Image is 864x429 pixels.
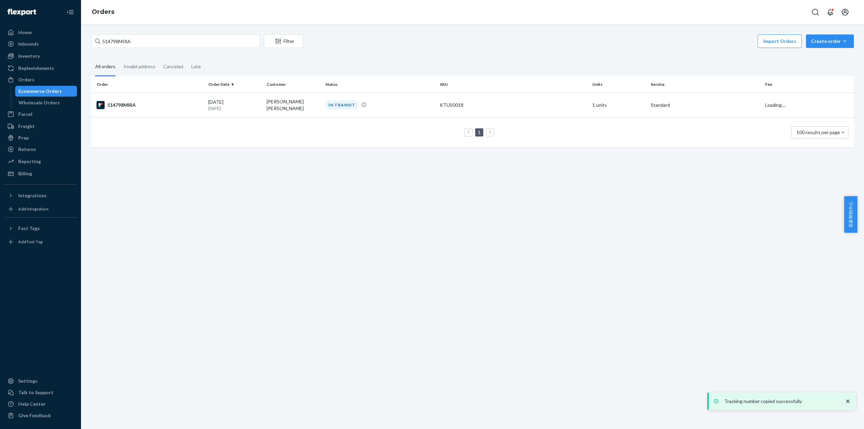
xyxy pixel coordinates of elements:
[91,34,260,48] input: Search orders
[844,196,857,233] button: 卖家帮助中心
[18,206,48,212] div: Add Integration
[4,109,77,120] a: Parcel
[18,65,54,72] div: Replenishments
[163,58,183,75] div: Canceled
[4,27,77,38] a: Home
[95,58,115,76] div: All orders
[811,38,849,45] div: Create order
[18,401,46,407] div: Help Center
[4,236,77,247] a: Add Fast Tag
[809,5,822,19] button: Open Search Box
[724,398,838,405] p: Tracking number copied successfully
[4,74,77,85] a: Orders
[91,76,206,93] th: Order
[838,5,852,19] button: Open account menu
[15,86,77,97] a: Ecommerce Orders
[4,132,77,143] a: Prep
[18,76,34,83] div: Orders
[4,51,77,61] a: Inventory
[18,170,32,177] div: Billing
[18,53,40,59] div: Inventory
[18,123,35,130] div: Freight
[264,93,322,117] td: [PERSON_NAME] [PERSON_NAME]
[651,102,760,108] p: Standard
[4,410,77,421] button: Give Feedback
[18,192,47,199] div: Integrations
[4,156,77,167] a: Reporting
[97,101,203,109] div: 514798MIRA
[206,76,264,93] th: Order Date
[18,134,29,141] div: Prep
[4,190,77,201] button: Integrations
[844,398,851,405] svg: close toast
[18,378,37,384] div: Settings
[18,158,41,165] div: Reporting
[4,399,77,409] a: Help Center
[86,2,120,22] ol: breadcrumbs
[4,387,77,398] a: Talk to Support
[124,58,155,75] div: Invalid address
[758,34,802,48] button: Import Orders
[4,204,77,214] a: Add Integration
[18,29,32,36] div: Home
[4,168,77,179] a: Billing
[18,239,43,245] div: Add Fast Tag
[191,58,201,75] div: Late
[4,121,77,132] a: Freight
[15,97,77,108] a: Wholesale Orders
[18,111,32,118] div: Parcel
[762,76,854,93] th: Fee
[267,81,320,87] div: Customer
[823,5,837,19] button: Open notifications
[18,41,39,47] div: Inbounds
[208,99,261,111] div: [DATE]
[18,146,36,153] div: Returns
[4,223,77,234] button: Fast Tags
[590,76,648,93] th: Units
[4,144,77,155] a: Returns
[648,76,762,93] th: Service
[796,129,840,135] span: 100 results per page
[4,63,77,74] a: Replenishments
[7,9,36,16] img: Flexport logo
[18,389,53,396] div: Talk to Support
[440,102,587,108] div: KTUS0018
[19,99,60,106] div: Wholesale Orders
[92,8,114,16] a: Orders
[18,412,51,419] div: Give Feedback
[63,5,77,19] button: Close Navigation
[325,100,358,109] div: IN TRANSIT
[264,38,303,45] div: Filter
[437,76,590,93] th: SKU
[477,129,482,135] a: Page 1 is your current page
[19,88,62,95] div: Ecommerce Orders
[4,376,77,386] a: Settings
[264,34,303,48] button: Filter
[208,105,261,111] p: [DATE]
[590,93,648,117] td: 1 units
[18,225,40,232] div: Fast Tags
[323,76,437,93] th: Status
[806,34,854,48] button: Create order
[762,93,854,117] td: Loading....
[4,39,77,49] a: Inbounds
